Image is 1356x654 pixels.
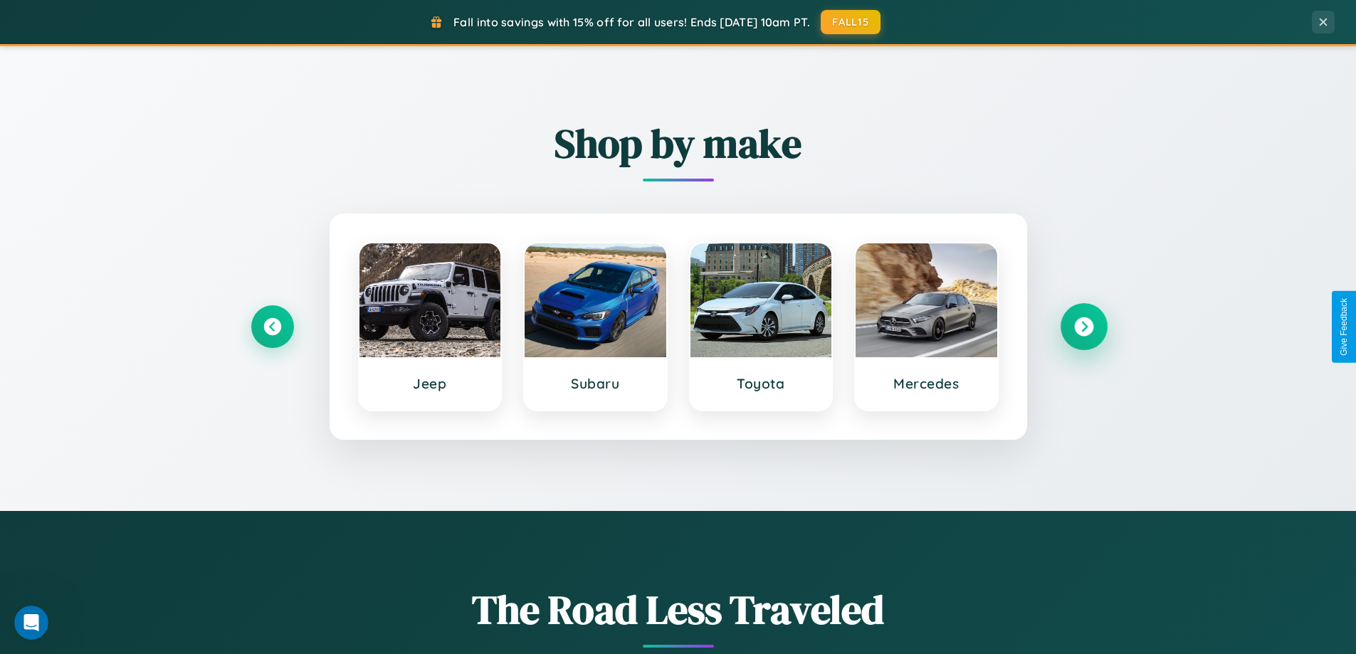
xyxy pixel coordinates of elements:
[251,116,1105,171] h2: Shop by make
[705,375,818,392] h3: Toyota
[1339,298,1349,356] div: Give Feedback
[14,606,48,640] iframe: Intercom live chat
[453,15,810,29] span: Fall into savings with 15% off for all users! Ends [DATE] 10am PT.
[251,582,1105,637] h1: The Road Less Traveled
[539,375,652,392] h3: Subaru
[374,375,487,392] h3: Jeep
[821,10,881,34] button: FALL15
[870,375,983,392] h3: Mercedes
